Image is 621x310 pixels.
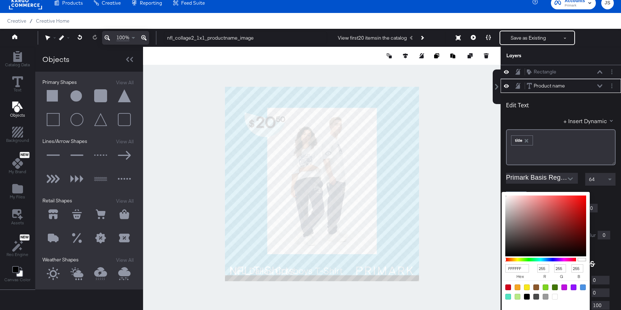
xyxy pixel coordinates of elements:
[565,3,585,9] span: Primark
[552,284,558,290] div: #417505
[506,52,580,59] div: Layers
[26,18,36,24] span: /
[6,138,29,143] span: Background
[450,53,455,58] svg: Paste image
[515,284,520,290] div: #F5A623
[5,182,29,202] button: Add Files
[4,150,31,177] button: NewMy Brand
[434,52,441,59] button: Copy image
[505,273,535,281] label: hex
[114,79,136,86] button: View All
[42,256,79,263] span: Weather Shapes
[20,235,29,240] span: New
[543,284,548,290] div: #7ED321
[524,284,530,290] div: #F8E71C
[506,102,529,109] div: Edit Text
[534,68,556,75] div: Rectangle
[5,62,30,68] span: Catalog Data
[338,35,407,41] div: View first 20 items in the catalog
[434,53,439,58] svg: Copy image
[534,82,565,89] div: Product name
[9,169,26,175] span: My Brand
[2,233,33,260] button: NewRec Engine
[114,197,136,205] button: View All
[533,294,539,300] div: #4A4A4A
[563,117,616,125] button: + Insert Dynamic
[7,18,26,24] span: Creative
[500,31,556,44] button: Save as Existing
[571,273,586,281] label: b
[505,284,511,290] div: #D0021B
[42,197,72,204] span: Retail Shapes
[608,82,616,90] button: Layer Options
[42,138,87,144] span: Lines/Arrow Shapes
[505,294,511,300] div: #50E3C2
[533,284,539,290] div: #8B572A
[2,125,33,146] button: Add Rectangle
[10,194,25,200] span: My Files
[10,112,25,118] span: Objects
[552,294,558,300] div: #FFFFFF
[565,174,576,184] button: Open
[571,284,576,290] div: #9013FE
[515,294,520,300] div: #B8E986
[524,294,530,300] div: #000000
[417,31,427,44] button: Next Product
[20,153,29,157] span: New
[608,68,616,76] button: Layer Options
[511,136,533,145] div: title
[450,52,457,59] button: Paste image
[36,18,69,24] a: Creative Home
[7,207,28,228] button: Assets
[42,54,69,64] div: Objects
[537,273,552,281] label: r
[8,75,27,95] button: Text
[561,284,567,290] div: #BD10E0
[543,294,548,300] div: #9B9B9B
[114,138,136,145] button: View All
[580,284,586,290] div: #4A90E2
[526,82,565,90] button: Product name
[506,192,538,198] label: Fill Color:
[587,232,596,239] label: Blur
[526,68,557,76] button: Rectangle
[554,273,569,281] label: g
[6,100,29,120] button: Add Text
[11,220,24,226] span: Assets
[4,277,31,283] span: Canvas Color
[6,252,28,257] span: Rec Engine
[42,79,77,85] span: Primary Shapes
[1,49,34,70] button: Add Rectangle
[114,256,136,264] button: View All
[14,87,22,93] span: Text
[589,176,595,183] span: 64
[116,34,129,41] span: 100%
